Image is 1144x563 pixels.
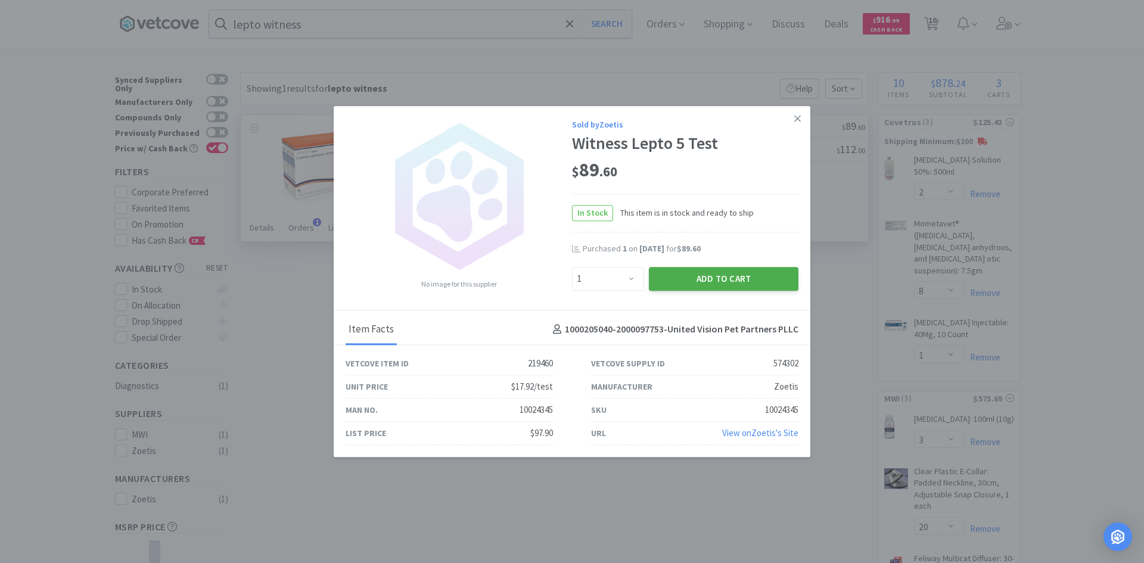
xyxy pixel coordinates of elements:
div: Item Facts [346,315,397,345]
h4: 1000205040-2000097753 - United Vision Pet Partners PLLC [548,322,798,338]
div: $97.90 [530,426,553,440]
span: [DATE] [639,243,664,254]
div: 10024345 [520,403,553,417]
div: Manufacturer [591,380,652,393]
div: Purchased on for [583,243,798,255]
div: 10024345 [765,403,798,417]
span: . 60 [599,164,617,181]
div: Zoetis [774,380,798,394]
span: 1 [623,243,627,254]
a: View onZoetis's Site [722,427,798,438]
div: $17.92/test [511,380,553,394]
div: Unit Price [346,380,388,393]
div: List Price [346,427,386,440]
div: URL [591,427,606,440]
div: Vetcove Item ID [346,357,409,370]
img: no_image.png [381,119,536,273]
span: $ [572,164,579,181]
button: Add to Cart [649,267,798,291]
span: 89 [572,158,617,182]
div: Man No. [346,403,378,416]
span: $89.60 [677,243,701,254]
div: Witness Lepto 5 Test [572,133,798,154]
span: In Stock [573,206,613,220]
div: 219460 [528,356,553,371]
span: This item is in stock and ready to ship [613,207,754,220]
div: Open Intercom Messenger [1103,522,1132,551]
div: SKU [591,403,607,416]
span: No image for this supplier [421,278,497,290]
div: Vetcove Supply ID [591,357,665,370]
div: 574302 [773,356,798,371]
div: Sold by Zoetis [572,118,798,131]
